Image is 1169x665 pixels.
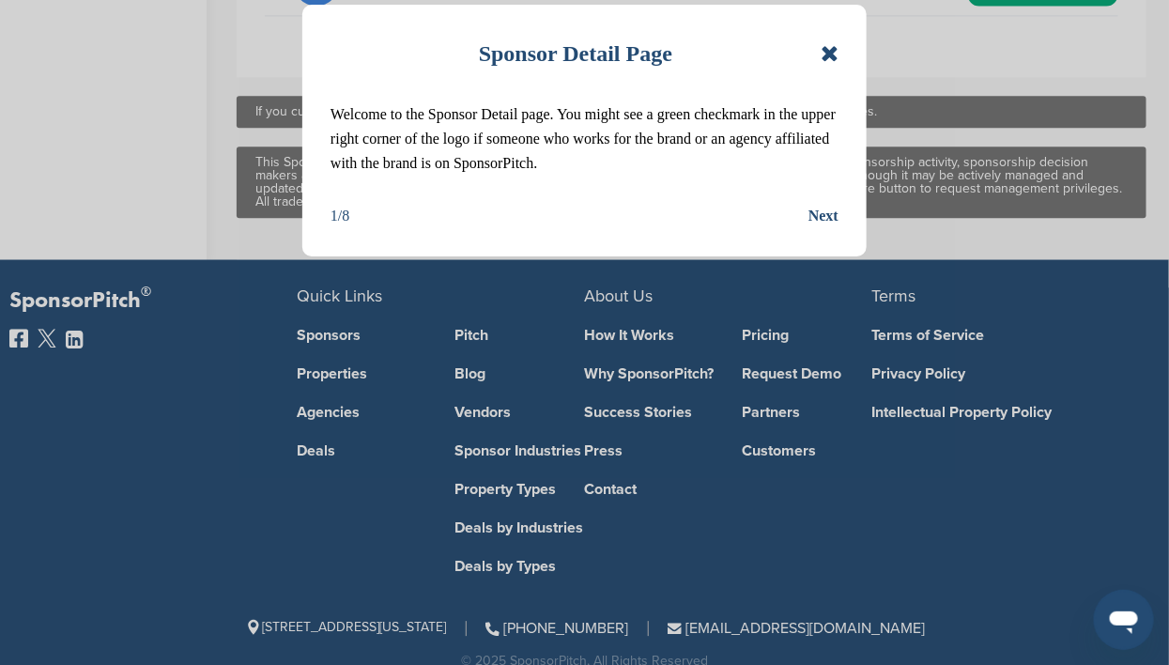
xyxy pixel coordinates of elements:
[331,204,349,228] div: 1/8
[331,102,838,176] p: Welcome to the Sponsor Detail page. You might see a green checkmark in the upper right corner of ...
[1094,590,1154,650] iframe: Button to launch messaging window
[808,204,838,228] button: Next
[479,33,672,74] h1: Sponsor Detail Page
